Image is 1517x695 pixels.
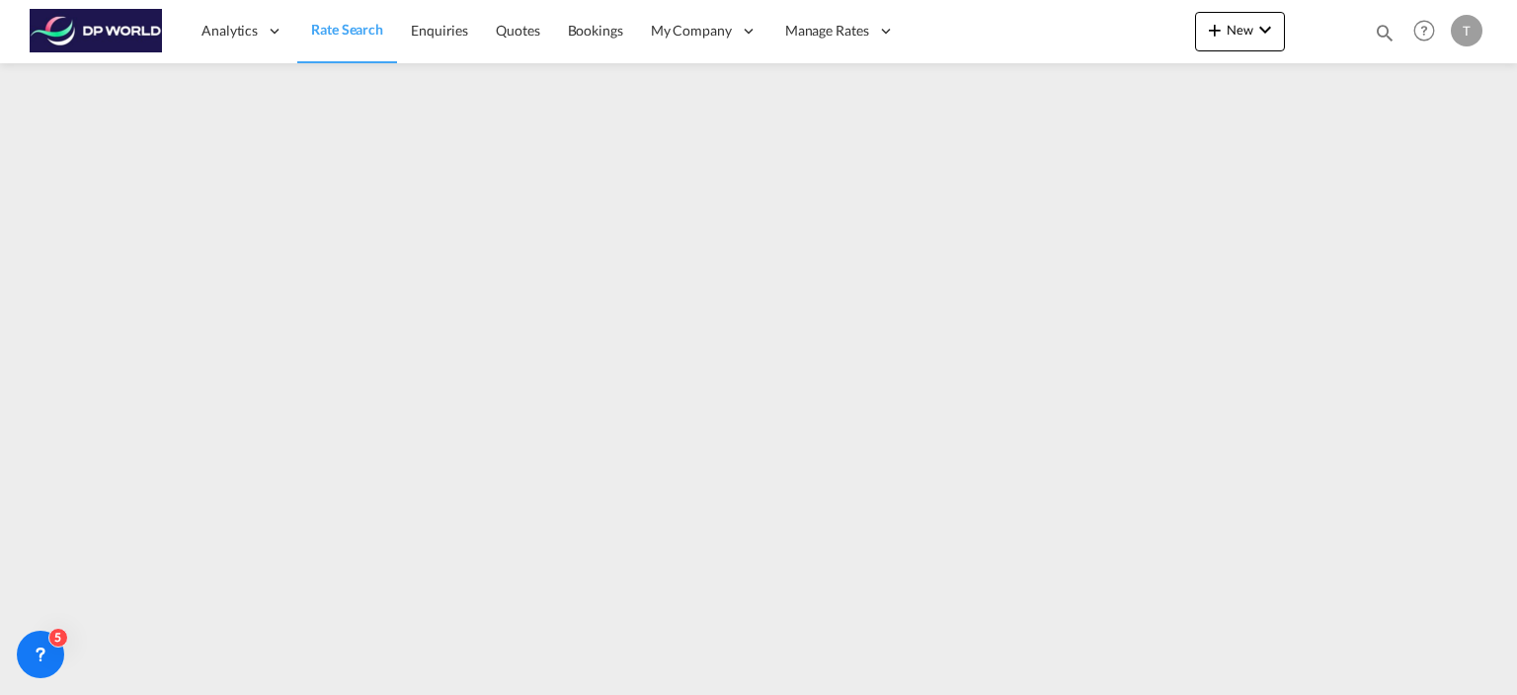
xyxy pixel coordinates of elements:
[496,22,539,39] span: Quotes
[411,22,468,39] span: Enquiries
[785,21,869,41] span: Manage Rates
[30,9,163,53] img: c08ca190194411f088ed0f3ba295208c.png
[1407,14,1451,49] div: Help
[1451,15,1482,46] div: T
[1374,22,1396,51] div: icon-magnify
[1203,22,1277,38] span: New
[311,21,383,38] span: Rate Search
[201,21,258,41] span: Analytics
[1203,18,1227,42] md-icon: icon-plus 400-fg
[1407,14,1441,47] span: Help
[568,22,623,39] span: Bookings
[1253,18,1277,42] md-icon: icon-chevron-down
[1195,12,1285,51] button: icon-plus 400-fgNewicon-chevron-down
[1374,22,1396,43] md-icon: icon-magnify
[15,591,84,665] iframe: Chat
[651,21,732,41] span: My Company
